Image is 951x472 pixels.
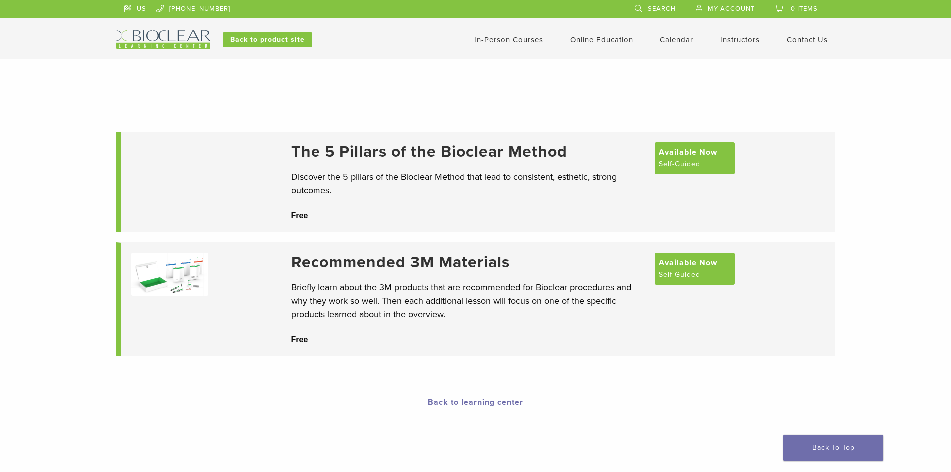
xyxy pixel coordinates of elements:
a: Online Education [570,35,633,44]
a: Back To Top [783,435,883,461]
p: Briefly learn about the 3M products that are recommended for Bioclear procedures and why they wor... [291,281,645,321]
span: Search [648,5,676,13]
a: Recommended 3M Materials [291,253,645,272]
a: Back to product site [223,32,312,47]
span: Available Now [659,257,717,269]
a: Instructors [720,35,760,44]
a: Back to learning center [428,397,523,407]
a: Available Now Self-Guided [655,142,735,174]
a: Calendar [660,35,693,44]
span: My Account [708,5,755,13]
span: Free [291,211,308,220]
img: Bioclear [116,30,210,49]
span: Free [291,335,308,344]
span: Available Now [659,146,717,158]
span: Self-Guided [659,269,700,281]
p: Discover the 5 pillars of the Bioclear Method that lead to consistent, esthetic, strong outcomes. [291,170,645,197]
a: Available Now Self-Guided [655,253,735,285]
span: Self-Guided [659,158,700,170]
span: 0 items [791,5,818,13]
a: In-Person Courses [474,35,543,44]
a: Contact Us [787,35,828,44]
a: The 5 Pillars of the Bioclear Method [291,142,645,161]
